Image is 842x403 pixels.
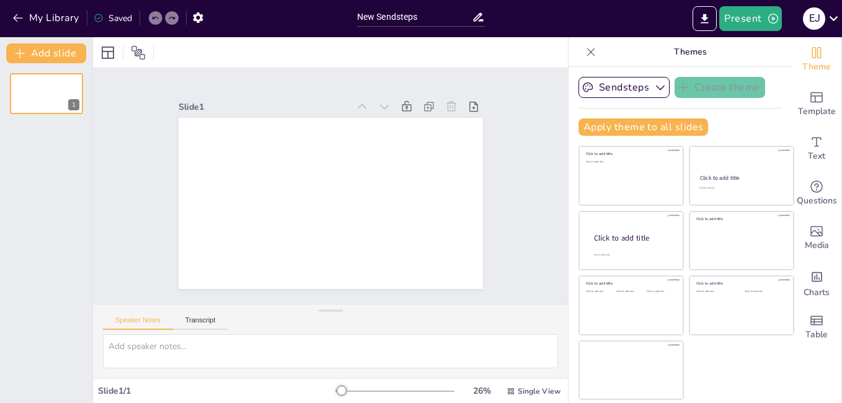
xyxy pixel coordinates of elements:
[797,194,837,208] span: Questions
[586,281,675,286] div: Click to add title
[696,216,785,221] div: Click to add title
[805,239,829,252] span: Media
[103,316,173,330] button: Speaker Notes
[792,82,841,126] div: Add ready made slides
[802,60,831,74] span: Theme
[803,7,825,30] div: E J
[792,305,841,350] div: Add a table
[696,281,785,286] div: Click to add title
[792,126,841,171] div: Add text boxes
[9,8,84,28] button: My Library
[699,187,782,190] div: Click to add text
[68,99,79,110] div: 1
[6,43,86,63] button: Add slide
[578,118,708,136] button: Apply theme to all slides
[357,8,472,26] input: Insert title
[798,105,836,118] span: Template
[594,232,673,243] div: Click to add title
[616,290,644,293] div: Click to add text
[10,73,83,114] div: 1
[792,216,841,260] div: Add images, graphics, shapes or video
[719,6,781,31] button: Present
[98,385,335,397] div: Slide 1 / 1
[647,290,675,293] div: Click to add text
[173,316,228,330] button: Transcript
[131,45,146,60] span: Position
[98,43,118,63] div: Layout
[518,386,561,396] span: Single View
[700,174,782,182] div: Click to add title
[792,260,841,305] div: Add charts and graphs
[586,161,675,164] div: Click to add text
[804,286,830,299] span: Charts
[601,37,779,67] p: Themes
[578,77,670,98] button: Sendsteps
[696,290,735,293] div: Click to add text
[803,6,825,31] button: E J
[94,12,132,24] div: Saved
[805,328,828,342] span: Table
[586,290,614,293] div: Click to add text
[745,290,784,293] div: Click to add text
[586,151,675,156] div: Click to add title
[467,385,497,397] div: 26 %
[283,16,406,151] div: Slide 1
[693,6,717,31] button: Export to PowerPoint
[594,253,672,256] div: Click to add body
[675,77,765,98] button: Create theme
[808,149,825,163] span: Text
[792,37,841,82] div: Change the overall theme
[792,171,841,216] div: Get real-time input from your audience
